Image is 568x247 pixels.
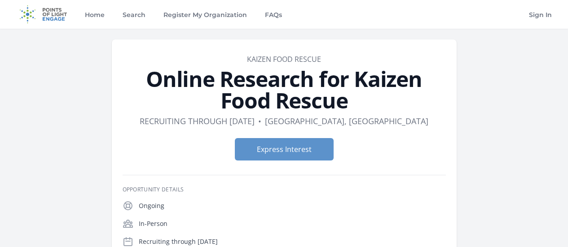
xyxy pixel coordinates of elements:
h1: Online Research for Kaizen Food Rescue [123,68,446,111]
p: In-Person [139,219,446,228]
p: Ongoing [139,201,446,210]
h3: Opportunity Details [123,186,446,193]
p: Recruiting through [DATE] [139,237,446,246]
div: • [258,115,261,127]
button: Express Interest [235,138,334,160]
dd: [GEOGRAPHIC_DATA], [GEOGRAPHIC_DATA] [265,115,428,127]
a: Kaizen Food Rescue [247,54,321,64]
dd: Recruiting through [DATE] [140,115,255,127]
